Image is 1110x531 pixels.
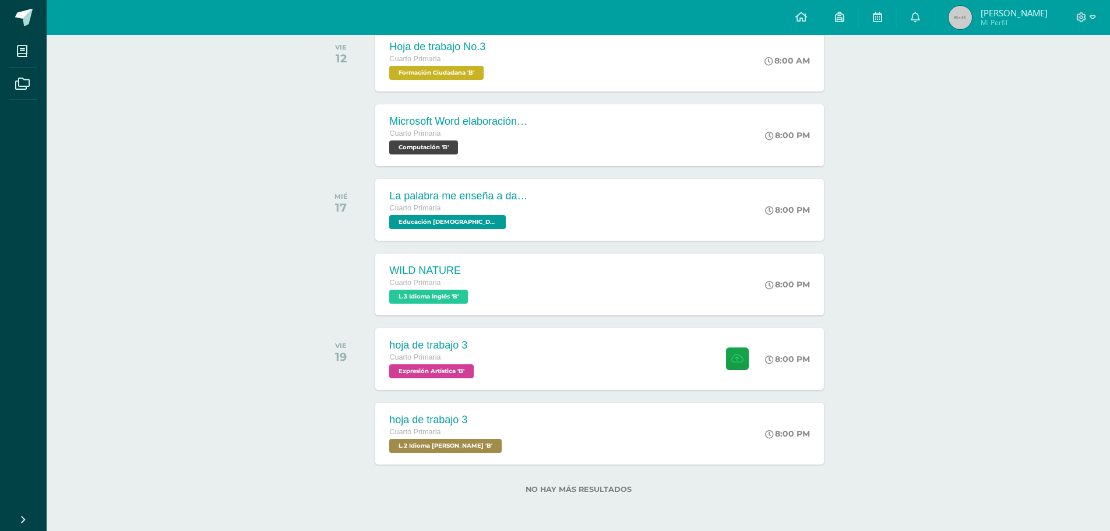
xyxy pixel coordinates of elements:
[981,17,1048,27] span: Mi Perfil
[389,115,529,128] div: Microsoft Word elaboración redacción y personalización de documentos
[389,265,471,277] div: WILD NATURE
[389,364,474,378] span: Expresión Artística 'B'
[389,140,458,154] span: Computación 'B'
[389,439,502,453] span: L.2 Idioma Maya Kaqchikel 'B'
[335,350,347,364] div: 19
[389,279,441,287] span: Cuarto Primaria
[764,55,810,66] div: 8:00 AM
[389,66,484,80] span: Formación Ciudadana 'B'
[389,339,477,351] div: hoja de trabajo 3
[389,428,441,436] span: Cuarto Primaria
[981,7,1048,19] span: [PERSON_NAME]
[334,201,348,214] div: 17
[335,342,347,350] div: VIE
[315,485,842,494] label: No hay más resultados
[335,43,347,51] div: VIE
[765,279,810,290] div: 8:00 PM
[389,129,441,138] span: Cuarto Primaria
[765,354,810,364] div: 8:00 PM
[389,290,468,304] span: L.3 Idioma Inglés 'B'
[335,51,347,65] div: 12
[765,205,810,215] div: 8:00 PM
[389,414,505,426] div: hoja de trabajo 3
[765,130,810,140] div: 8:00 PM
[389,55,441,63] span: Cuarto Primaria
[949,6,972,29] img: 45x45
[765,428,810,439] div: 8:00 PM
[334,192,348,201] div: MIÉ
[389,215,506,229] span: Educación Cristiana 'B'
[389,190,529,202] div: La palabra me enseña a dar frutos
[389,41,487,53] div: Hoja de trabajo No.3
[389,204,441,212] span: Cuarto Primaria
[389,353,441,361] span: Cuarto Primaria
